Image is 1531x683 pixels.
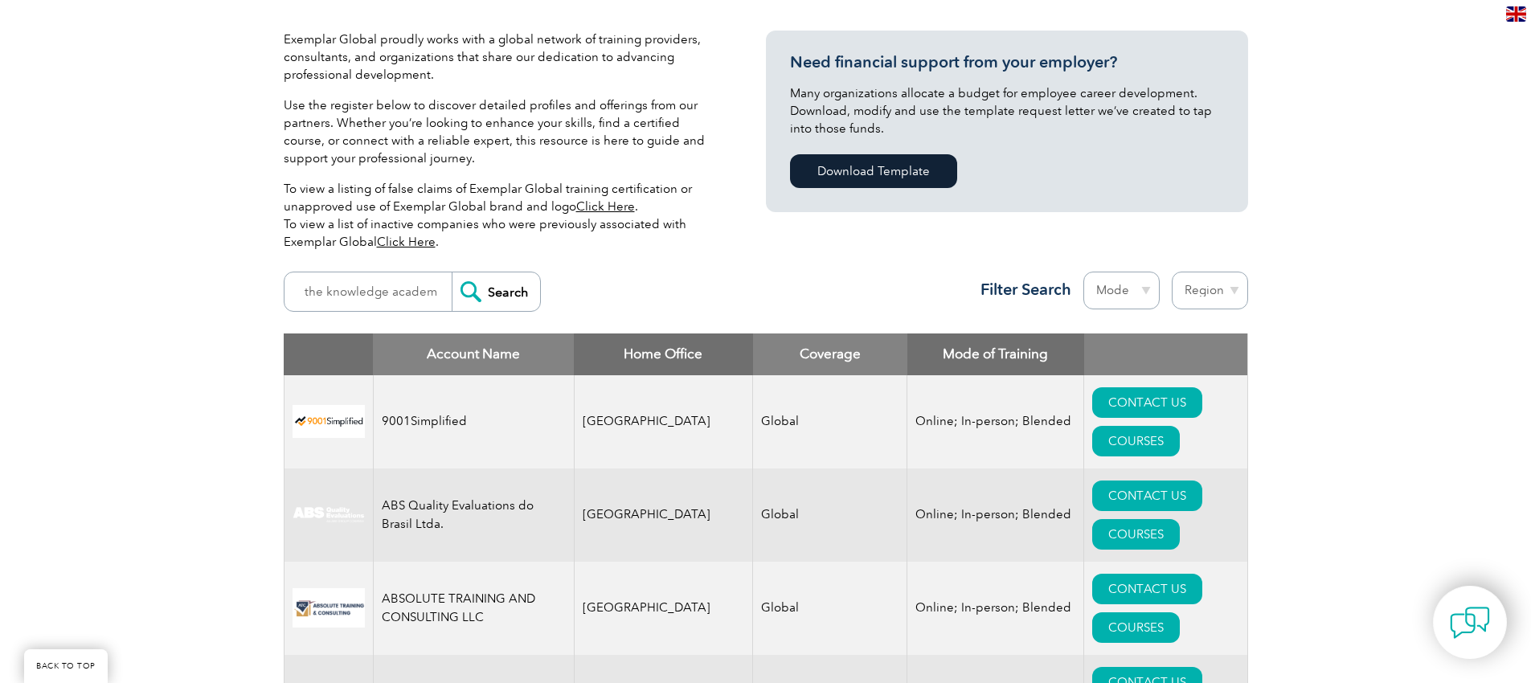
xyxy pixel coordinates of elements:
td: [GEOGRAPHIC_DATA] [574,562,753,655]
td: 9001Simplified [373,375,574,468]
a: COURSES [1092,426,1180,456]
td: ABSOLUTE TRAINING AND CONSULTING LLC [373,562,574,655]
td: Online; In-person; Blended [907,375,1084,468]
th: Mode of Training: activate to sort column ascending [907,333,1084,375]
td: Global [753,375,907,468]
th: : activate to sort column ascending [1084,333,1247,375]
p: Many organizations allocate a budget for employee career development. Download, modify and use th... [790,84,1224,137]
a: CONTACT US [1092,387,1202,418]
th: Home Office: activate to sort column ascending [574,333,753,375]
img: 16e092f6-eadd-ed11-a7c6-00224814fd52-logo.png [293,588,365,628]
input: Search [452,272,540,311]
h3: Need financial support from your employer? [790,52,1224,72]
td: Global [753,562,907,655]
a: CONTACT US [1092,481,1202,511]
a: Click Here [576,199,635,214]
a: Click Here [377,235,436,249]
p: To view a listing of false claims of Exemplar Global training certification or unapproved use of ... [284,180,718,251]
td: Online; In-person; Blended [907,562,1084,655]
a: BACK TO TOP [24,649,108,683]
h3: Filter Search [971,280,1071,300]
img: contact-chat.png [1450,603,1490,643]
td: ABS Quality Evaluations do Brasil Ltda. [373,468,574,562]
p: Use the register below to discover detailed profiles and offerings from our partners. Whether you... [284,96,718,167]
a: Download Template [790,154,957,188]
img: en [1506,6,1526,22]
td: [GEOGRAPHIC_DATA] [574,375,753,468]
a: COURSES [1092,612,1180,643]
img: c92924ac-d9bc-ea11-a814-000d3a79823d-logo.jpg [293,506,365,524]
th: Coverage: activate to sort column ascending [753,333,907,375]
td: Online; In-person; Blended [907,468,1084,562]
img: 37c9c059-616f-eb11-a812-002248153038-logo.png [293,405,365,438]
th: Account Name: activate to sort column descending [373,333,574,375]
p: Exemplar Global proudly works with a global network of training providers, consultants, and organ... [284,31,718,84]
a: CONTACT US [1092,574,1202,604]
a: COURSES [1092,519,1180,550]
td: [GEOGRAPHIC_DATA] [574,468,753,562]
td: Global [753,468,907,562]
